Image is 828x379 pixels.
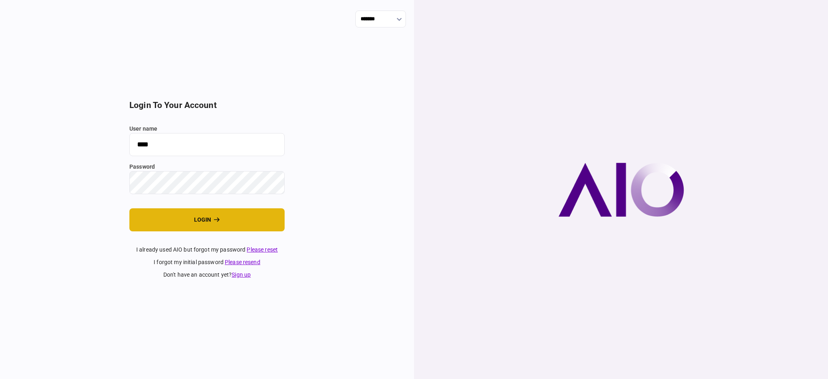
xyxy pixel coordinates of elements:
[129,271,285,279] div: don't have an account yet ?
[129,133,285,156] input: user name
[129,125,285,133] label: user name
[355,11,406,28] input: show language options
[129,258,285,267] div: I forgot my initial password
[225,259,260,265] a: Please resend
[129,208,285,231] button: login
[247,246,278,253] a: Please reset
[129,100,285,110] h2: login to your account
[558,163,684,217] img: AIO company logo
[129,171,285,194] input: password
[232,271,251,278] a: Sign up
[129,246,285,254] div: I already used AIO but forgot my password
[129,163,285,171] label: password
